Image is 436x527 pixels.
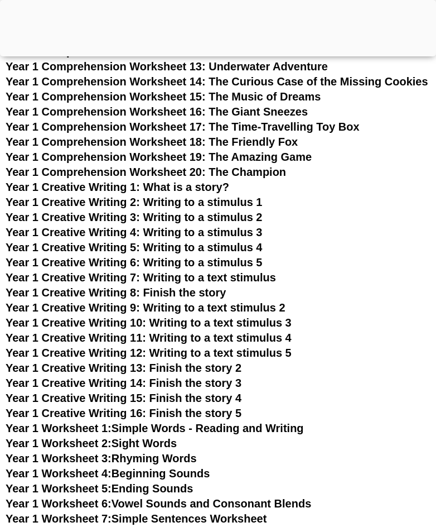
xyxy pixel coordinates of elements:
a: Year 1 Creative Writing 15: Finish the story 4 [6,392,241,404]
a: Year 1 Creative Writing 5: Writing to a stimulus 4 [6,241,263,253]
a: Year 1 Creative Writing 1: What is a story? [6,181,229,193]
a: Year 1 Worksheet 5:Ending Sounds [6,482,193,495]
iframe: Chat Widget [250,401,436,527]
a: Year 1 Worksheet 4:Beginning Sounds [6,467,210,480]
span: Year 1 Worksheet 4: [6,467,112,480]
a: Year 1 Comprehension Worksheet 12: The Great Balloon Race [6,45,335,58]
a: Year 1 Creative Writing 4: Writing to a stimulus 3 [6,226,263,238]
a: Year 1 Creative Writing 2: Writing to a stimulus 1 [6,196,263,208]
a: Year 1 Creative Writing 11: Writing to a text stimulus 4 [6,332,292,344]
a: Year 1 Comprehension Worksheet 20: The Champion [6,166,286,178]
a: Year 1 Creative Writing 14: Finish the story 3 [6,377,241,389]
a: Year 1 Creative Writing 16: Finish the story 5 [6,407,241,419]
a: Year 1 Creative Writing 6: Writing to a stimulus 5 [6,256,263,269]
span: Year 1 Worksheet 6: [6,497,112,510]
a: Year 1 Comprehension Worksheet 16: The Giant Sneezes [6,106,308,118]
a: Year 1 Comprehension Worksheet 17: The Time-Travelling Toy Box [6,121,360,133]
span: Year 1 Worksheet 5: [6,482,112,495]
a: Year 1 Comprehension Worksheet 14: The Curious Case of the Missing Cookies [6,75,428,88]
span: Year 1 Worksheet 7: [6,512,112,525]
a: Year 1 Worksheet 3:Rhyming Words [6,452,197,464]
a: Year 1 Worksheet 2:Sight Words [6,437,177,449]
span: Year 1 Worksheet 1: [6,422,112,434]
a: Year 1 Comprehension Worksheet 13: Underwater Adventure [6,60,328,73]
a: Year 1 Creative Writing 8: Finish the story [6,286,226,299]
a: Year 1 Creative Writing 7: Writing to a text stimulus [6,271,276,284]
span: Year 1 Worksheet 2: [6,437,112,449]
a: Year 1 Worksheet 1:Simple Words - Reading and Writing [6,422,304,434]
a: Year 1 Creative Writing 3: Writing to a stimulus 2 [6,211,263,223]
span: Year 1 Worksheet 3: [6,452,112,464]
a: Year 1 Creative Writing 10: Writing to a text stimulus 3 [6,317,292,329]
a: Year 1 Comprehension Worksheet 18: The Friendly Fox [6,136,298,148]
a: Year 1 Worksheet 7:Simple Sentences Worksheet [6,512,267,525]
a: Year 1 Comprehension Worksheet 19: The Amazing Game [6,151,312,163]
a: Year 1 Worksheet 6:Vowel Sounds and Consonant Blends [6,497,311,510]
a: Year 1 Creative Writing 9: Writing to a text stimulus 2 [6,301,285,314]
a: Year 1 Creative Writing 12: Writing to a text stimulus 5 [6,347,292,359]
a: Year 1 Comprehension Worksheet 15: The Music of Dreams [6,90,321,103]
a: Year 1 Creative Writing 13: Finish the story 2 [6,362,241,374]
